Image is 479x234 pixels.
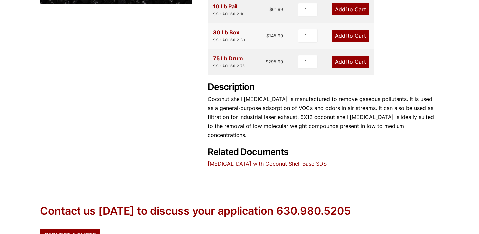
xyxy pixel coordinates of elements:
span: $ [266,33,269,38]
span: $ [266,59,268,64]
div: 10 Lb Pail [213,2,244,17]
span: 1 [345,6,348,13]
a: [MEDICAL_DATA] with Coconut Shell Base SDS [208,160,327,167]
div: SKU: ACG6X12-30 [213,37,245,43]
div: SKU: ACG6X12-10 [213,11,244,17]
p: Coconut shell [MEDICAL_DATA] is manufactured to remove gaseous pollutants. It is used as a genera... [208,95,439,140]
span: 1 [345,32,348,39]
h2: Description [208,82,439,93]
span: $ [269,7,272,12]
bdi: 61.99 [269,7,283,12]
bdi: 295.99 [266,59,283,64]
div: 75 Lb Drum [213,54,245,69]
a: Add1to Cart [332,30,369,42]
div: Contact us [DATE] to discuss your application 630.980.5205 [40,204,351,219]
bdi: 145.99 [266,33,283,38]
div: SKU: ACG6X12-75 [213,63,245,69]
span: 1 [345,58,348,65]
a: Add1to Cart [332,56,369,68]
a: Add1to Cart [332,3,369,15]
div: 30 Lb Box [213,28,245,43]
